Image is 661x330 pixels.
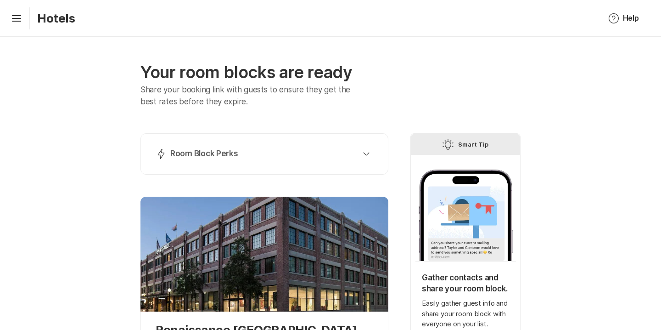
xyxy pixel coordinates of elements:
p: Room Block Perks [170,148,238,159]
p: Easily gather guest info and share your room block with everyone on your list. [422,298,509,330]
button: Help [597,7,650,29]
p: Hotels [37,11,75,25]
p: Gather contacts and share your room block. [422,273,509,295]
p: Smart Tip [458,139,488,150]
p: Share your booking link with guests to ensure they get the best rates before they expire. [140,84,364,108]
button: Room Block Perks [152,145,377,163]
p: Your room blocks are ready [140,63,388,82]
